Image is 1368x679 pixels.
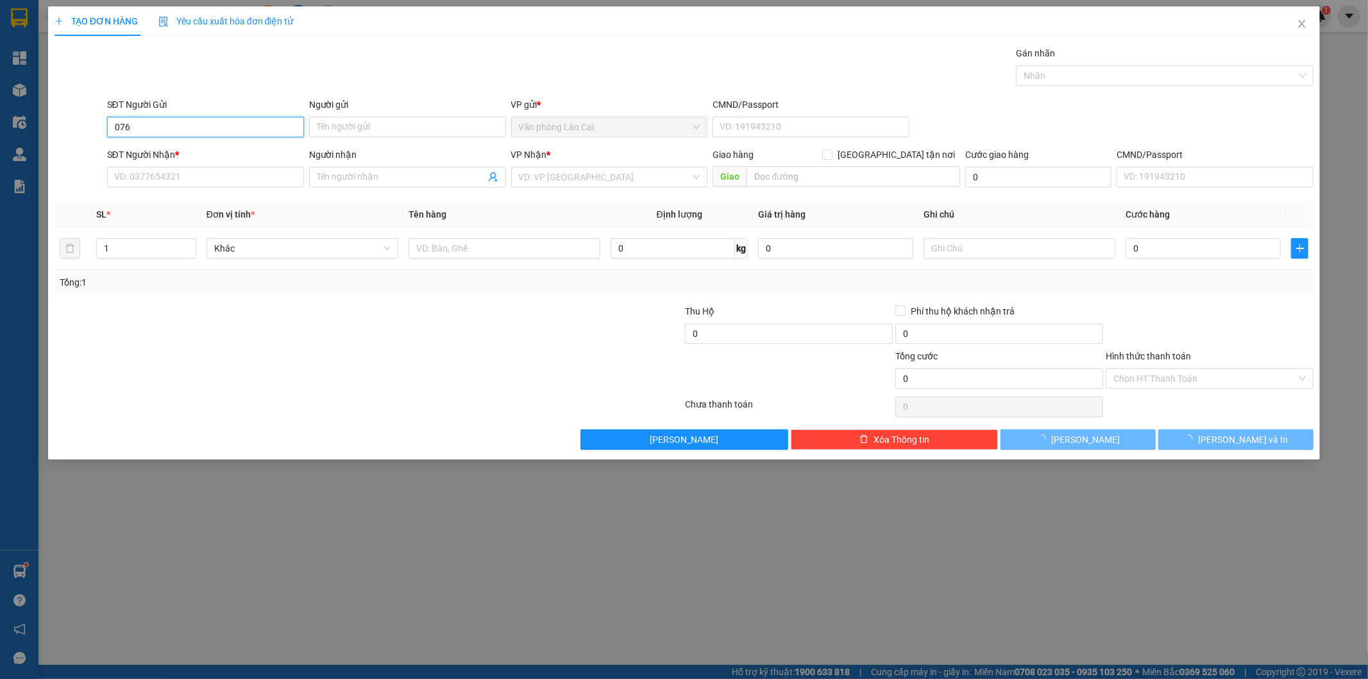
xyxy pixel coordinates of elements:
[519,117,700,137] span: Văn phòng Lào Cai
[1184,434,1198,443] span: loading
[158,17,169,27] img: icon
[580,429,788,450] button: [PERSON_NAME]
[684,397,895,420] div: Chưa thanh toán
[924,238,1115,259] input: Ghi Chú
[96,209,106,219] span: SL
[1291,238,1308,259] button: plus
[1284,6,1320,42] button: Close
[409,209,446,219] span: Tên hàng
[511,98,708,112] div: VP gửi
[488,172,498,182] span: user-add
[747,166,960,187] input: Dọc đường
[511,150,547,160] span: VP Nhận
[758,209,806,219] span: Giá trị hàng
[207,209,255,219] span: Đơn vị tính
[657,209,702,219] span: Định lượng
[1051,433,1120,447] span: [PERSON_NAME]
[1198,433,1288,447] span: [PERSON_NAME] và In
[713,150,754,160] span: Giao hàng
[107,98,304,112] div: SĐT Người Gửi
[713,98,909,112] div: CMND/Passport
[859,434,868,445] span: delete
[758,238,913,259] input: 0
[1297,19,1307,29] span: close
[918,202,1120,227] th: Ghi chú
[895,351,938,361] span: Tổng cước
[60,238,80,259] button: delete
[67,74,310,155] h2: VP Nhận: Văn phòng Vinh
[1158,429,1313,450] button: [PERSON_NAME] và In
[309,148,506,162] div: Người nhận
[650,433,718,447] span: [PERSON_NAME]
[60,275,528,289] div: Tổng: 1
[685,306,714,316] span: Thu Hộ
[171,10,310,31] b: [DOMAIN_NAME]
[55,17,63,26] span: plus
[409,238,600,259] input: VD: Bàn, Ghế
[309,98,506,112] div: Người gửi
[906,304,1020,318] span: Phí thu hộ khách nhận trả
[1016,48,1055,58] label: Gán nhãn
[1106,351,1191,361] label: Hình thức thanh toán
[874,433,929,447] span: Xóa Thông tin
[1001,429,1156,450] button: [PERSON_NAME]
[832,148,960,162] span: [GEOGRAPHIC_DATA] tận nơi
[1117,148,1313,162] div: CMND/Passport
[54,16,192,65] b: [PERSON_NAME] (Vinh - Sapa)
[1126,209,1170,219] span: Cước hàng
[1037,434,1051,443] span: loading
[791,429,999,450] button: deleteXóa Thông tin
[735,238,748,259] span: kg
[7,74,103,96] h2: IDDW1ZIF
[965,150,1029,160] label: Cước giao hàng
[1292,243,1308,254] span: plus
[713,166,747,187] span: Giao
[55,16,138,26] span: TẠO ĐƠN HÀNG
[158,16,294,26] span: Yêu cầu xuất hóa đơn điện tử
[107,148,304,162] div: SĐT Người Nhận
[965,167,1111,187] input: Cước giao hàng
[214,239,391,258] span: Khác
